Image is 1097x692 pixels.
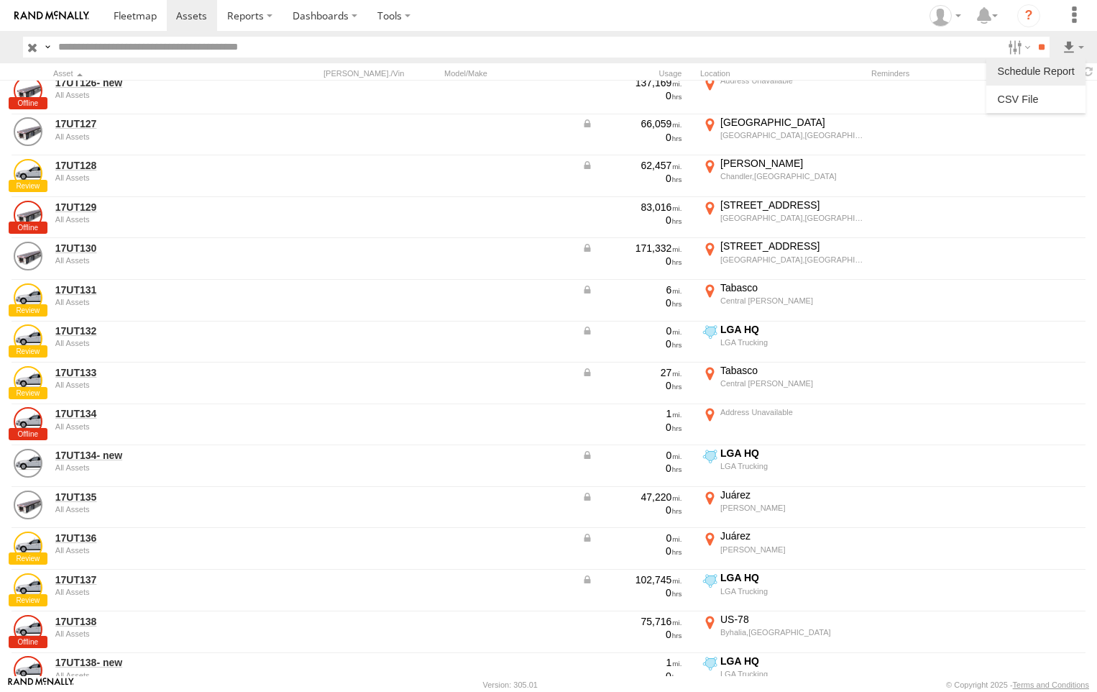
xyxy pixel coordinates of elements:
[1002,37,1033,58] label: Search Filter Options
[582,131,682,144] div: 0
[720,130,863,140] div: [GEOGRAPHIC_DATA],[GEOGRAPHIC_DATA]
[55,173,252,182] div: undefined
[55,671,252,680] div: undefined
[14,491,42,519] a: View Asset Details
[720,447,863,460] div: LGA HQ
[55,546,252,555] div: undefined
[14,159,42,188] a: View Asset Details
[720,116,863,129] div: [GEOGRAPHIC_DATA]
[720,240,863,252] div: [STREET_ADDRESS]
[582,337,682,350] div: 0
[582,656,682,669] div: 1
[14,532,42,560] a: View Asset Details
[55,298,252,306] div: undefined
[700,74,866,113] label: Click to View Current Location
[700,240,866,278] label: Click to View Current Location
[720,378,863,388] div: Central [PERSON_NAME]
[720,296,863,306] div: Central [PERSON_NAME]
[55,242,252,255] a: 17UT130
[42,37,53,58] label: Search Query
[1017,4,1040,27] i: ?
[700,447,866,486] label: Click to View Current Location
[55,463,252,472] div: undefined
[720,488,863,501] div: Juárez
[871,68,981,78] div: Reminders
[720,655,863,668] div: LGA HQ
[700,281,866,320] label: Click to View Current Location
[582,283,682,296] div: Data from Vehicle CANbus
[582,545,682,557] div: 0
[53,68,254,78] div: Click to Sort
[720,337,863,347] div: LGA Trucking
[582,172,682,185] div: 0
[700,157,866,196] label: Click to View Current Location
[582,491,682,504] div: Data from Vehicle CANbus
[582,407,682,420] div: 1
[14,407,42,436] a: View Asset Details
[8,678,74,692] a: Visit our Website
[55,117,252,130] a: 17UT127
[582,532,682,545] div: Data from Vehicle CANbus
[55,381,252,389] div: undefined
[55,339,252,347] div: undefined
[55,573,252,586] a: 17UT137
[700,406,866,445] label: Click to View Current Location
[55,532,252,545] a: 17UT136
[14,656,42,685] a: View Asset Details
[720,213,863,223] div: [GEOGRAPHIC_DATA],[GEOGRAPHIC_DATA]
[582,449,682,462] div: Data from Vehicle CANbus
[582,421,682,434] div: 0
[582,670,682,683] div: 0
[946,680,1089,689] div: © Copyright 2025 -
[1013,680,1089,689] a: Terms and Conditions
[55,132,252,141] div: undefined
[14,201,42,229] a: View Asset Details
[720,255,863,265] div: [GEOGRAPHIC_DATA],[GEOGRAPHIC_DATA]
[55,588,252,596] div: undefined
[582,201,682,214] div: 83,016
[720,503,863,513] div: [PERSON_NAME]
[323,68,439,78] div: [PERSON_NAME]./Vin
[582,573,682,586] div: Data from Vehicle CANbus
[14,283,42,312] a: View Asset Details
[14,242,42,270] a: View Asset Details
[720,364,863,377] div: Tabasco
[582,76,682,89] div: 137,169
[14,366,42,395] a: View Asset Details
[14,324,42,353] a: View Asset Details
[55,505,252,514] div: undefined
[700,68,866,78] div: Location
[720,461,863,471] div: LGA Trucking
[582,366,682,379] div: Data from Vehicle CANbus
[582,255,682,268] div: 0
[582,159,682,172] div: Data from Vehicle CANbus
[14,573,42,602] a: View Asset Details
[55,449,252,462] a: 17UT134- new
[55,407,252,420] a: 17UT134
[720,171,863,181] div: Chandler,[GEOGRAPHIC_DATA]
[14,76,42,105] a: View Asset Details
[444,68,574,78] div: Model/Make
[720,627,863,637] div: Byhalia,[GEOGRAPHIC_DATA]
[55,656,252,669] a: 17UT138- new
[14,449,42,478] a: View Asset Details
[700,529,866,568] label: Click to View Current Location
[700,116,866,155] label: Click to View Current Location
[582,628,682,641] div: 0
[582,615,682,628] div: 75,716
[720,613,863,626] div: US-78
[720,323,863,336] div: LGA HQ
[483,680,538,689] div: Version: 305.01
[582,296,682,309] div: 0
[582,242,682,255] div: Data from Vehicle CANbus
[992,60,1080,82] label: Schedule Asset Details Report
[55,491,252,504] a: 17UT135
[55,283,252,296] a: 17UT131
[55,615,252,628] a: 17UT138
[582,379,682,392] div: 0
[720,199,863,211] div: [STREET_ADDRESS]
[55,76,252,89] a: 17UT126- new
[55,256,252,265] div: undefined
[1061,37,1085,58] label: Export results as...
[55,422,252,431] div: undefined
